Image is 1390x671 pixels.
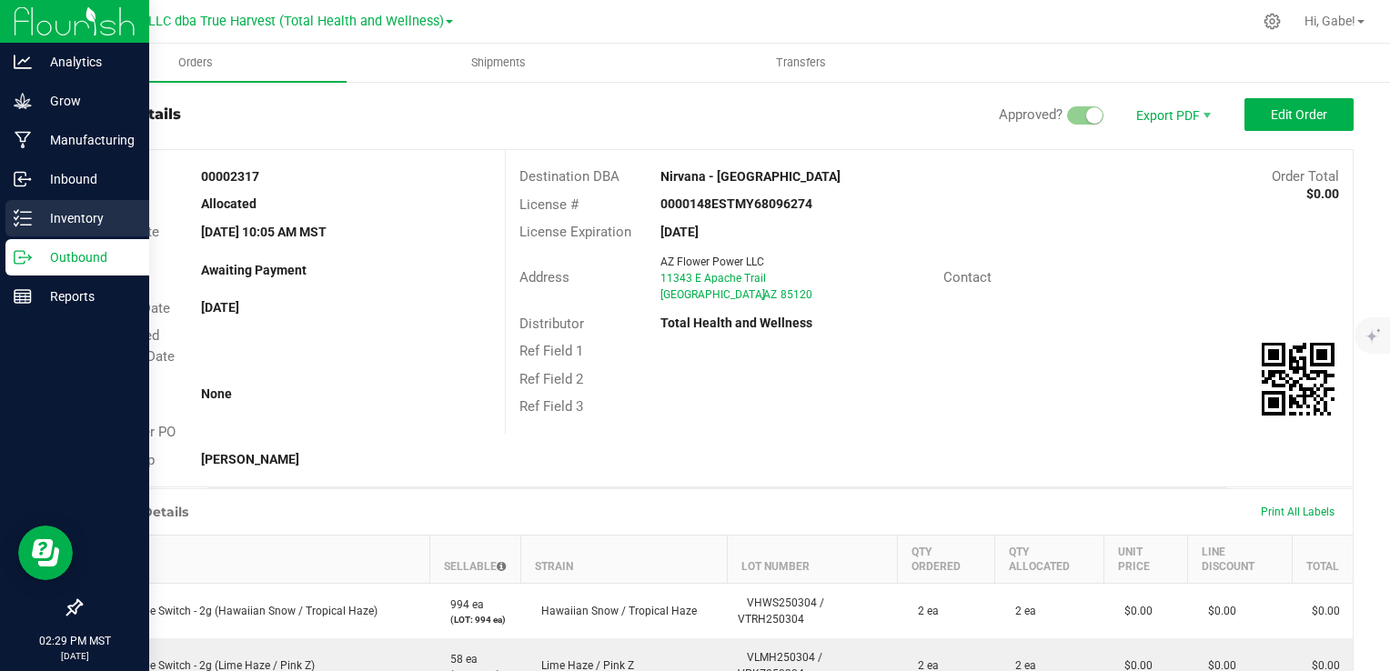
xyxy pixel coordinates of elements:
p: Inventory [32,207,141,229]
span: Print All Labels [1261,506,1335,518]
img: Scan me! [1262,343,1335,416]
button: Edit Order [1244,98,1354,131]
strong: 0000148ESTMY68096274 [660,196,812,211]
p: Outbound [32,246,141,268]
span: Hawaiian Snow / Tropical Haze [532,605,697,617]
span: License # [519,196,579,213]
span: 85120 [781,288,812,301]
strong: Awaiting Payment [201,263,307,277]
th: Sellable [430,536,521,584]
span: Contact [943,269,992,285]
inline-svg: Analytics [14,53,32,71]
iframe: Resource center [18,526,73,580]
inline-svg: Outbound [14,248,32,266]
p: Grow [32,90,141,112]
inline-svg: Reports [14,287,32,305]
strong: Allocated [201,196,257,211]
p: (LOT: 994 ea) [441,613,510,626]
a: Orders [44,44,347,82]
th: Lot Number [727,536,897,584]
th: Total [1292,536,1353,584]
strong: [DATE] 10:05 AM MST [201,225,327,239]
span: Hi, Gabe! [1304,14,1355,28]
span: Address [519,269,569,285]
span: Orders [154,55,237,71]
span: Ref Field 3 [519,398,583,415]
inline-svg: Grow [14,92,32,110]
p: Manufacturing [32,129,141,151]
span: $0.00 [1199,605,1236,617]
strong: 00002317 [201,169,259,184]
th: Strain [521,536,728,584]
a: Transfers [650,44,952,82]
strong: None [201,386,232,401]
span: 58 ea [441,653,478,666]
p: [DATE] [8,649,141,663]
span: DXR FINANCE 4 LLC dba True Harvest (Total Health and Wellness) [53,14,444,29]
strong: [DATE] [660,225,699,239]
span: BTQ - Vape Switch - 2g (Hawaiian Snow / Tropical Haze) [93,605,378,617]
span: VHWS250304 / VTRH250304 [738,596,824,626]
th: Line Discount [1188,536,1292,584]
span: $0.00 [1303,605,1340,617]
li: Export PDF [1117,98,1226,131]
span: 2 ea [1006,605,1036,617]
span: Destination DBA [519,168,619,185]
inline-svg: Inbound [14,170,32,188]
span: Ref Field 2 [519,371,583,387]
p: 02:29 PM MST [8,633,141,649]
p: Reports [32,285,141,307]
strong: Total Health and Wellness [660,315,812,330]
span: Distributor [519,315,584,332]
qrcode: 00002317 [1262,343,1335,416]
span: Order Total [1272,168,1339,185]
span: AZ Flower Power LLC [660,255,764,268]
div: Manage settings [1261,13,1284,30]
span: Transfers [751,55,851,71]
th: Item [82,536,430,584]
span: 2 ea [909,605,939,617]
a: Shipments [347,44,650,82]
span: Edit Order [1271,107,1327,122]
strong: [DATE] [201,300,239,315]
span: $0.00 [1115,605,1153,617]
th: Unit Price [1104,536,1188,584]
strong: [PERSON_NAME] [201,452,299,466]
span: AZ [763,288,777,301]
strong: $0.00 [1306,186,1339,201]
span: License Expiration [519,224,631,240]
span: [GEOGRAPHIC_DATA] [660,288,765,301]
span: 11343 E Apache Trail [660,272,766,285]
p: Inbound [32,168,141,190]
span: 994 ea [441,598,484,611]
p: Analytics [32,51,141,73]
inline-svg: Manufacturing [14,131,32,149]
strong: Nirvana - [GEOGRAPHIC_DATA] [660,169,841,184]
inline-svg: Inventory [14,209,32,227]
th: Qty Allocated [995,536,1104,584]
span: Approved? [999,106,1063,123]
span: Ref Field 1 [519,343,583,359]
span: , [761,288,763,301]
span: Shipments [447,55,550,71]
th: Qty Ordered [898,536,995,584]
